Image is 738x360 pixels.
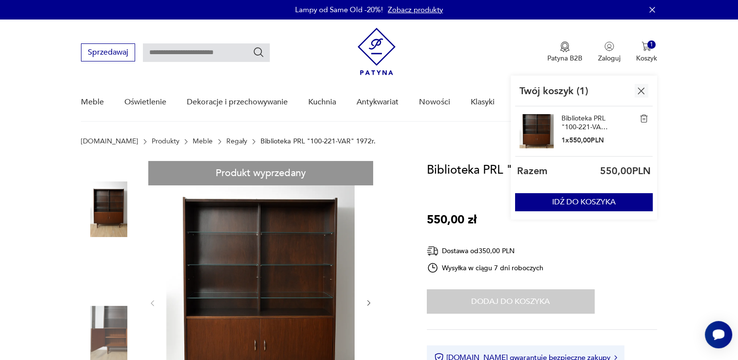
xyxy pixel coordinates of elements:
[639,114,648,123] img: Biblioteka PRL "100-221-VAR" 1972r.
[636,54,657,63] p: Koszyk
[547,54,582,63] p: Patyna B2B
[226,138,247,145] a: Regały
[152,138,180,145] a: Produkty
[547,41,582,63] a: Ikona medaluPatyna B2B
[519,114,554,148] img: Biblioteka PRL "100-221-VAR" 1972r.
[419,83,450,121] a: Nowości
[561,136,610,145] p: 1 x 550,00 PLN
[124,83,166,121] a: Oświetlenie
[357,83,399,121] a: Antykwariat
[427,245,439,257] img: Ikona dostawy
[81,43,135,61] button: Sprzedawaj
[560,41,570,52] img: Ikona medalu
[641,41,651,51] img: Ikona koszyka
[427,161,622,180] h1: Biblioteka PRL "100-221-VAR" 1972r.
[427,245,544,257] div: Dostawa od 350,00 PLN
[561,114,610,132] a: Biblioteka PRL "100-221-VAR" 1972r.
[81,243,137,299] img: Zdjęcie produktu Biblioteka PRL "100-221-VAR" 1972r.
[515,193,653,211] button: IDŹ DO KOSZYKA
[598,41,620,63] button: Zaloguj
[253,46,264,58] button: Szukaj
[388,5,443,15] a: Zobacz produkty
[81,83,104,121] a: Meble
[647,40,656,49] div: 1
[471,83,495,121] a: Klasyki
[636,41,657,63] button: 1Koszyk
[598,54,620,63] p: Zaloguj
[427,262,544,274] div: Wysyłka w ciągu 7 dni roboczych
[148,161,373,185] div: Produkt wyprzedany
[547,41,582,63] button: Patyna B2B
[600,164,651,178] p: 550,00 PLN
[81,181,137,237] img: Zdjęcie produktu Biblioteka PRL "100-221-VAR" 1972r.
[604,41,614,51] img: Ikonka użytkownika
[308,83,336,121] a: Kuchnia
[193,138,213,145] a: Meble
[517,164,547,178] p: Razem
[427,211,477,229] p: 550,00 zł
[358,28,396,75] img: Patyna - sklep z meblami i dekoracjami vintage
[81,138,138,145] a: [DOMAIN_NAME]
[515,200,653,206] a: IDŹ DO KOSZYKA
[187,83,288,121] a: Dekoracje i przechowywanie
[81,50,135,57] a: Sprzedawaj
[705,321,732,348] iframe: Smartsupp widget button
[295,5,383,15] p: Lampy od Same Old -20%!
[519,84,588,98] p: Twój koszyk ( 1 )
[614,355,617,360] img: Ikona strzałki w prawo
[260,138,375,145] p: Biblioteka PRL "100-221-VAR" 1972r.
[635,85,647,97] img: Ikona krzyżyka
